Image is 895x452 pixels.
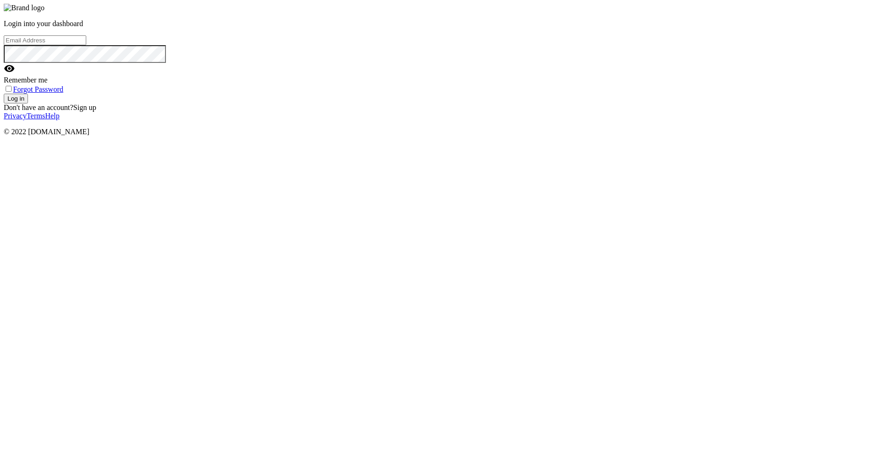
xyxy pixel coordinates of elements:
[13,85,63,93] a: Forgot Password
[4,94,28,103] button: Log in
[73,103,96,111] a: Sign up
[7,95,24,102] span: Log in
[4,63,15,74] span: visibility
[4,35,86,45] input: Email Address
[4,128,891,136] p: © 2022 [DOMAIN_NAME]
[4,76,200,84] div: Remember me
[4,103,891,112] div: Don't have an account?
[4,4,45,12] img: Brand logo
[6,86,12,92] input: Remember me
[45,112,60,120] a: Help
[27,112,45,120] a: Terms
[4,20,200,28] p: Login into your dashboard
[4,112,27,120] a: Privacy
